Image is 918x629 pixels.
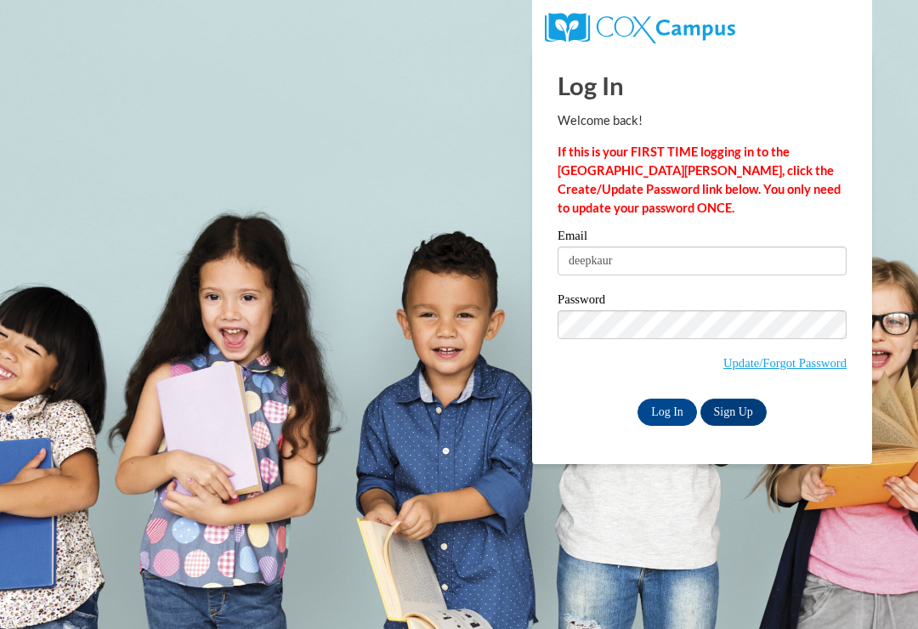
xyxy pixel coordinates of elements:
strong: If this is your FIRST TIME logging in to the [GEOGRAPHIC_DATA][PERSON_NAME], click the Create/Upd... [558,144,841,215]
label: Email [558,229,847,246]
label: Password [558,293,847,310]
p: Welcome back! [558,111,847,130]
a: Sign Up [700,399,767,426]
img: COX Campus [545,13,735,43]
a: Update/Forgot Password [723,356,847,370]
h1: Log In [558,68,847,103]
input: Log In [637,399,697,426]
